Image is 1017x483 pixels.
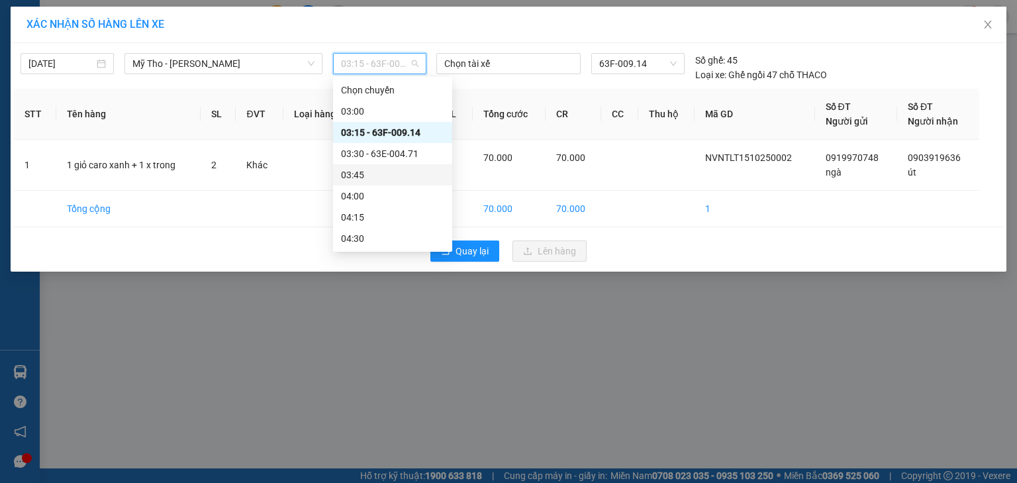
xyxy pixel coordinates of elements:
[826,116,868,127] span: Người gửi
[333,80,452,101] div: Chọn chuyến
[546,191,601,227] td: 70.000
[826,152,879,163] span: 0919970748
[56,140,201,191] td: 1 giỏ caro xanh + 1 x trong
[236,89,283,140] th: ĐVT
[341,54,418,74] span: 03:15 - 63F-009.14
[695,89,814,140] th: Mã GD
[132,54,315,74] span: Mỹ Tho - Hồ Chí Minh
[56,191,201,227] td: Tổng cộng
[601,89,638,140] th: CC
[969,7,1006,44] button: Close
[341,83,444,97] div: Chọn chuyến
[236,140,283,191] td: Khác
[599,54,676,74] span: 63F-009.14
[695,68,726,82] span: Loại xe:
[908,152,961,163] span: 0903919636
[546,89,601,140] th: CR
[908,167,916,178] span: út
[695,53,738,68] div: 45
[28,56,94,71] input: 15/10/2025
[56,89,201,140] th: Tên hàng
[826,167,842,178] span: ngà
[307,60,315,68] span: down
[211,160,217,170] span: 2
[695,191,814,227] td: 1
[556,152,585,163] span: 70.000
[908,101,933,112] span: Số ĐT
[705,152,792,163] span: NVNTLT1510250002
[826,101,851,112] span: Số ĐT
[341,104,444,119] div: 03:00
[430,241,499,262] button: rollbackQuay lại
[26,18,164,30] span: XÁC NHẬN SỐ HÀNG LÊN XE
[908,116,958,127] span: Người nhận
[638,89,695,140] th: Thu hộ
[283,89,354,140] th: Loại hàng
[341,168,444,182] div: 03:45
[456,244,489,258] span: Quay lại
[695,68,827,82] div: Ghế ngồi 47 chỗ THACO
[983,19,993,30] span: close
[473,191,546,227] td: 70.000
[341,189,444,203] div: 04:00
[201,89,236,140] th: SL
[14,89,56,140] th: STT
[483,152,512,163] span: 70.000
[341,125,444,140] div: 03:15 - 63F-009.14
[341,146,444,161] div: 03:30 - 63E-004.71
[473,89,546,140] th: Tổng cước
[14,140,56,191] td: 1
[341,231,444,246] div: 04:30
[341,210,444,225] div: 04:15
[695,53,725,68] span: Số ghế:
[512,241,587,262] button: uploadLên hàng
